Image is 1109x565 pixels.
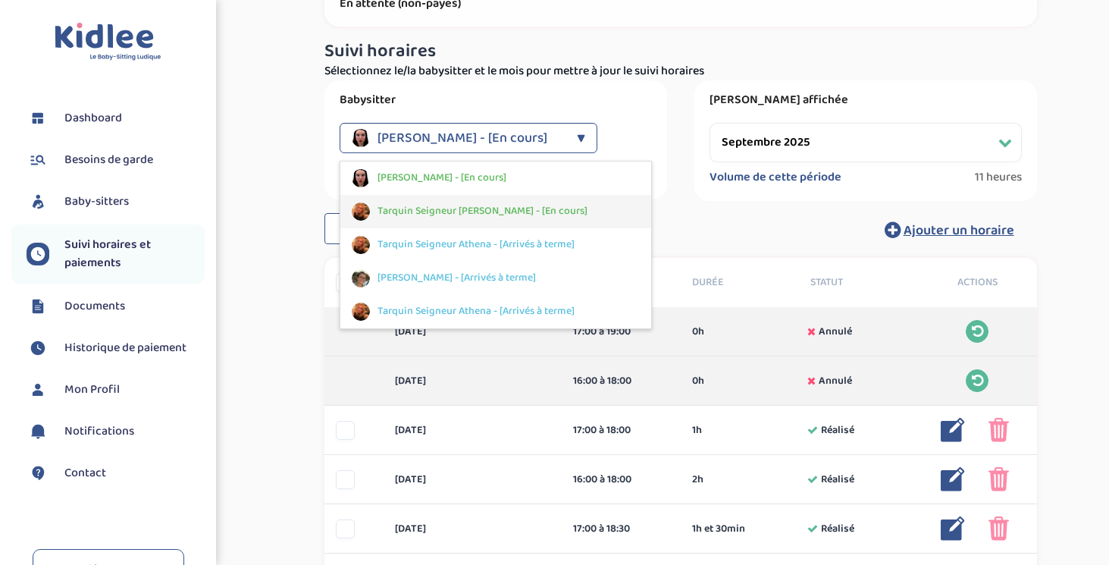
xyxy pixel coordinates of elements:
a: Baby-sitters [27,190,205,213]
div: [DATE] [384,521,562,537]
img: documents.svg [27,295,49,318]
a: Suivi horaires et paiements [27,236,205,272]
span: Annulé [819,324,852,340]
span: Mon Profil [64,381,120,399]
span: Tarquin Seigneur [PERSON_NAME] - [En cours] [377,203,587,219]
span: Annulé [819,373,852,389]
span: 0h [692,373,704,389]
div: 17:00 à 18:30 [573,521,669,537]
div: [DATE] [384,373,562,389]
img: logo.svg [55,23,161,61]
img: babysitters.svg [27,190,49,213]
img: avatar_tarquin-seigneur-athena_2023_01_18_12_55_27.png [352,236,370,254]
span: Suivi horaires et paiements [64,236,205,272]
span: 1h et 30min [692,521,745,537]
a: Documents [27,295,205,318]
span: 2h [692,472,703,488]
span: Tarquin Seigneur Athena - [Arrivés à terme] [377,237,575,253]
div: 17:00 à 18:00 [573,422,669,438]
span: Besoins de garde [64,151,153,169]
span: Tarquin Seigneur Athena - [Arrivés à terme] [377,303,575,319]
span: 1h [692,422,702,438]
span: Réalisé [821,521,854,537]
span: [PERSON_NAME] - [Arrivés à terme] [377,270,536,286]
div: Statut [799,275,918,290]
img: avatar_savary-mathilde_2025_09_01_11_51_08.png [352,169,370,187]
img: poubelle_rose.png [988,516,1009,541]
span: Ajouter un horaire [904,220,1014,241]
img: modifier_bleu.png [941,467,965,491]
img: dashboard.svg [27,107,49,130]
img: avatar_tarquin-seigneur-athena_2023_01_18_12_55_27.png [352,303,370,321]
img: avatar_tarquin-seigneur-athena_2023_01_18_12_55_27.png [352,202,370,221]
div: Durée [681,275,800,290]
label: Babysitter [340,93,652,108]
img: profil.svg [27,378,49,401]
a: Contact [27,462,205,485]
span: Dashboard [64,109,122,127]
span: 11 heures [975,170,1022,185]
img: modifier_bleu.png [941,516,965,541]
img: besoin.svg [27,149,49,171]
div: 16:00 à 18:00 [573,373,669,389]
label: [PERSON_NAME] affichée [710,93,1022,108]
div: 17:00 à 19:00 [573,324,669,340]
img: suivihoraire.svg [27,243,49,265]
span: Historique de paiement [64,339,186,357]
a: Notifications [27,420,205,443]
h3: Suivi horaires [324,42,1037,61]
span: [PERSON_NAME] - [En cours] [377,170,506,186]
a: Historique de paiement [27,337,205,359]
a: Mon Profil [27,378,205,401]
img: avatar_danos-sofia_2023_07_25_16_39_47.png [352,269,370,287]
img: contact.svg [27,462,49,485]
img: poubelle_rose.png [988,418,1009,442]
img: modifier_bleu.png [941,418,965,442]
div: Actions [918,275,1037,290]
div: [DATE] [384,324,562,340]
img: suivihoraire.svg [27,337,49,359]
img: avatar_savary-mathilde_2025_09_01_11_51_08.png [352,129,370,147]
span: Réalisé [821,472,854,488]
div: [DATE] [384,472,562,488]
span: Baby-sitters [64,193,129,211]
label: Volume de cette période [710,170,841,185]
p: Sélectionnez le/la babysitter et le mois pour mettre à jour le suivi horaires [324,62,1037,80]
img: notification.svg [27,420,49,443]
span: [PERSON_NAME] - [En cours] [377,123,547,153]
span: Contact [64,464,106,482]
span: Documents [64,297,125,315]
button: Ajouter un horaire [862,213,1037,246]
a: Besoins de garde [27,149,205,171]
img: poubelle_rose.png [988,467,1009,491]
div: ▼ [577,123,585,153]
span: 0h [692,324,704,340]
a: Dashboard [27,107,205,130]
span: Réalisé [821,422,854,438]
span: Notifications [64,422,134,441]
div: 16:00 à 18:00 [573,472,669,488]
div: [DATE] [384,422,562,438]
button: Modifier mes horaires généraux [324,213,560,245]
